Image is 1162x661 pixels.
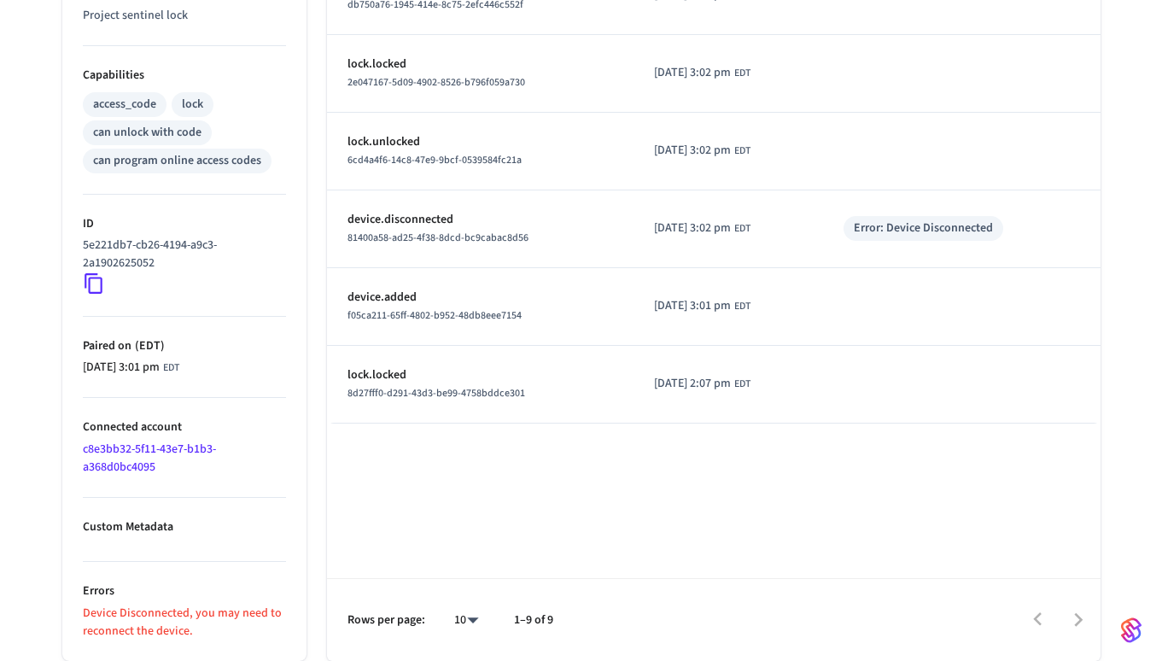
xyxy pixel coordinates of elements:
span: 6cd4a4f6-14c8-47e9-9bcf-0539584fc21a [347,153,522,167]
p: Device Disconnected, you may need to reconnect the device. [83,605,286,641]
div: lock [182,96,203,114]
div: America/New_York [654,297,750,315]
span: [DATE] 3:02 pm [654,219,731,237]
p: 5e221db7-cb26-4194-a9c3-2a1902625052 [83,237,279,272]
span: [DATE] 3:02 pm [654,64,731,82]
div: can program online access codes [93,152,261,170]
p: device.added [347,289,613,307]
p: ID [83,215,286,233]
div: 10 [446,608,487,633]
p: Rows per page: [347,611,425,629]
span: [DATE] 2:07 pm [654,375,731,393]
div: can unlock with code [93,124,201,142]
a: c8e3bb32-5f11-43e7-b1b3-a368d0bc4095 [83,441,216,476]
span: [DATE] 3:02 pm [654,142,731,160]
p: lock.locked [347,366,613,384]
div: access_code [93,96,156,114]
span: 8d27fff0-d291-43d3-be99-4758bddce301 [347,386,525,401]
span: EDT [734,377,750,392]
span: [DATE] 3:01 pm [83,359,160,377]
span: 2e047167-5d09-4902-8526-b796f059a730 [347,75,525,90]
p: lock.locked [347,56,613,73]
span: f05ca211-65ff-4802-b952-48db8eee7154 [347,308,522,323]
p: Project sentinel lock [83,7,286,25]
p: Custom Metadata [83,518,286,536]
span: 81400a58-ad25-4f38-8dcd-bc9cabac8d56 [347,231,528,245]
span: ( EDT ) [131,337,165,354]
p: Capabilities [83,67,286,85]
div: America/New_York [654,219,750,237]
div: America/New_York [83,359,179,377]
span: EDT [163,360,179,376]
p: lock.unlocked [347,133,613,151]
span: [DATE] 3:01 pm [654,297,731,315]
p: Paired on [83,337,286,355]
span: EDT [734,221,750,237]
p: device.disconnected [347,211,613,229]
p: Connected account [83,418,286,436]
p: 1–9 of 9 [514,611,553,629]
div: Error: Device Disconnected [854,219,993,237]
span: EDT [734,299,750,314]
span: EDT [734,143,750,159]
div: America/New_York [654,375,750,393]
div: America/New_York [654,64,750,82]
img: SeamLogoGradient.69752ec5.svg [1121,617,1142,644]
span: EDT [734,66,750,81]
div: America/New_York [654,142,750,160]
p: Errors [83,582,286,600]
